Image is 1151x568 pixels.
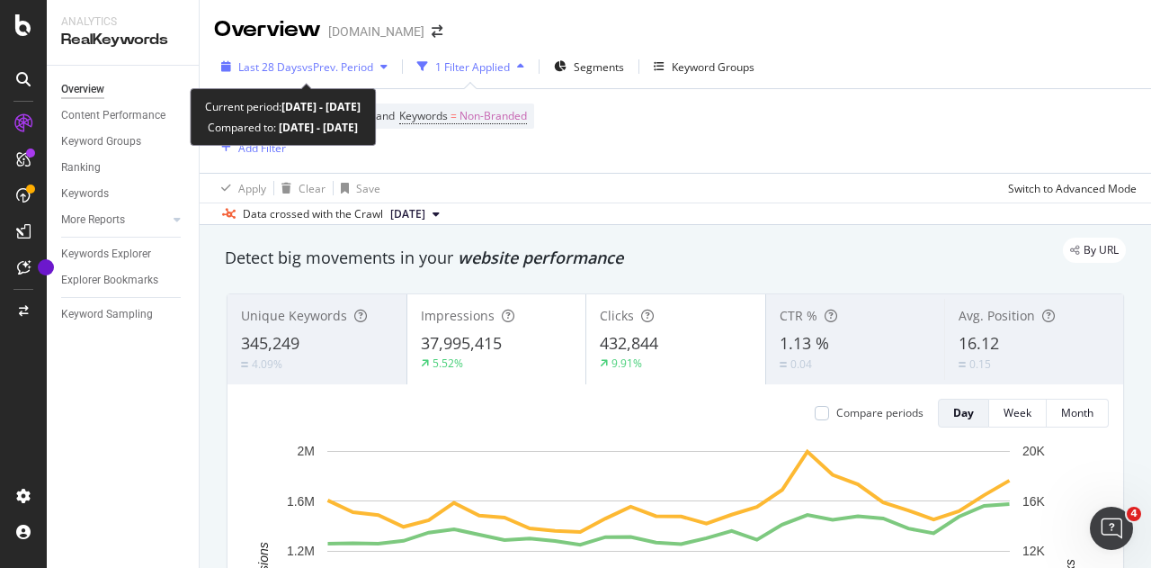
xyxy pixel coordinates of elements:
div: 0.15 [969,356,991,372]
div: 4.09% [252,356,282,372]
div: Clear [299,181,326,196]
span: = [451,108,457,123]
span: 345,249 [241,332,299,354]
button: Switch to Advanced Mode [1001,174,1137,203]
button: Segments [547,52,631,81]
div: Keywords [61,185,109,203]
text: 16K [1022,494,1046,509]
a: Keywords Explorer [61,245,186,264]
span: Avg. Position [959,307,1035,324]
div: RealKeywords [61,30,184,50]
div: Overview [61,80,104,99]
div: Apply [238,181,266,196]
a: Content Performance [61,106,186,125]
button: Clear [274,174,326,203]
div: Switch to Advanced Mode [1008,181,1137,196]
div: Week [1004,405,1031,420]
div: Current period: [205,96,361,117]
span: By URL [1084,245,1119,256]
div: Keyword Groups [672,59,754,75]
a: Overview [61,80,186,99]
span: and [376,108,395,123]
iframe: Intercom live chat [1090,507,1133,550]
span: Segments [574,59,624,75]
div: Day [953,405,974,420]
div: Month [1061,405,1093,420]
button: [DATE] [383,203,447,225]
button: Save [334,174,380,203]
button: Add Filter [214,137,286,158]
button: Apply [214,174,266,203]
span: Unique Keywords [241,307,347,324]
a: Keywords [61,185,186,203]
div: Ranking [61,158,101,177]
div: Tooltip anchor [38,259,54,275]
span: Impressions [421,307,495,324]
a: Explorer Bookmarks [61,271,186,290]
div: Add Filter [238,140,286,156]
span: 4 [1127,507,1141,521]
b: [DATE] - [DATE] [281,99,361,114]
a: Ranking [61,158,186,177]
div: Save [356,181,380,196]
button: Last 28 DaysvsPrev. Period [214,52,395,81]
img: Equal [959,362,966,367]
span: Keywords [399,108,448,123]
button: Keyword Groups [647,52,762,81]
div: More Reports [61,211,125,230]
span: 16.12 [959,332,999,354]
div: Overview [214,14,321,45]
span: Non-Branded [460,104,527,129]
div: Content Performance [61,106,165,125]
text: 1.2M [287,544,315,558]
text: 1.6M [287,494,315,509]
div: Compared to: [208,117,358,138]
img: Equal [780,362,787,367]
text: 12K [1022,544,1046,558]
b: [DATE] - [DATE] [276,120,358,135]
span: CTR % [780,307,817,324]
img: Equal [241,362,248,367]
button: 1 Filter Applied [410,52,531,81]
button: Day [938,399,989,428]
div: Compare periods [836,405,923,420]
text: 20K [1022,444,1046,458]
span: 1.13 % [780,332,829,354]
span: 2025 Aug. 27th [390,206,425,222]
a: Keyword Sampling [61,305,186,324]
div: Keywords Explorer [61,245,151,264]
button: Week [989,399,1047,428]
div: [DOMAIN_NAME] [328,23,424,41]
div: 0.04 [790,356,812,372]
div: arrow-right-arrow-left [432,25,442,38]
button: Month [1047,399,1109,428]
span: 432,844 [600,332,658,354]
div: 9.91% [611,356,642,371]
span: vs Prev. Period [302,59,373,75]
div: 5.52% [433,356,463,371]
div: Keyword Sampling [61,305,153,324]
span: Clicks [600,307,634,324]
a: Keyword Groups [61,132,186,151]
text: 2M [298,444,315,458]
div: Explorer Bookmarks [61,271,158,290]
div: 1 Filter Applied [435,59,510,75]
span: Last 28 Days [238,59,302,75]
div: Analytics [61,14,184,30]
a: More Reports [61,211,168,230]
div: legacy label [1063,238,1126,263]
div: Keyword Groups [61,132,141,151]
div: Data crossed with the Crawl [243,206,383,222]
span: 37,995,415 [421,332,502,354]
